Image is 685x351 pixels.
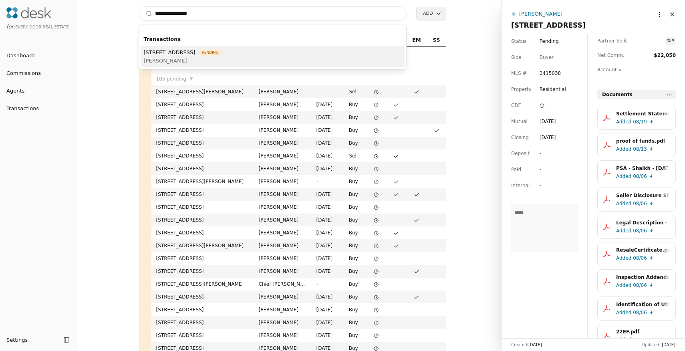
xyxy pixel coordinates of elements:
td: Buy [341,175,366,188]
span: - [674,67,676,73]
span: Partner Split [597,37,633,45]
td: [STREET_ADDRESS] [151,149,254,162]
span: [DATE] [528,343,542,347]
td: [DATE] [312,316,341,329]
td: [DATE] [312,188,341,201]
span: Added [616,336,631,344]
div: [DATE] [540,133,556,141]
td: [PERSON_NAME] [254,226,312,239]
td: [DATE] [312,149,341,162]
td: [DATE] [312,201,341,214]
td: Buy [341,111,366,124]
td: Buy [341,188,366,201]
td: [DATE] [312,239,341,252]
span: - [316,281,318,287]
td: [DATE] [312,252,341,265]
span: 08/06 [633,172,647,180]
td: [PERSON_NAME] [254,214,312,226]
div: Identification of Utilities Addendum - [STREET_ADDRESS]pdf [616,301,670,309]
span: Added [616,254,631,262]
span: 08/13 [633,145,647,153]
span: 08/06 [633,227,647,235]
td: Buy [341,201,366,214]
td: [PERSON_NAME] [254,265,312,278]
div: PSA - Shaikh - [DATE].pdf [616,164,670,172]
span: Added [616,227,631,235]
td: Sell [341,149,366,162]
td: [DATE] [312,214,341,226]
td: [DATE] [312,124,341,137]
td: [STREET_ADDRESS] [151,316,254,329]
td: [PERSON_NAME] [254,85,312,98]
span: MLS # [511,69,527,77]
td: [PERSON_NAME] [254,252,312,265]
div: Buyer [540,53,554,61]
button: Seller Disclosure Statement-Improved Property - [STREET_ADDRESS]pdfAdded08/06 [597,188,676,212]
span: Added [616,309,631,317]
div: 22EF.pdf [616,328,670,336]
span: Settings [6,336,28,344]
td: [STREET_ADDRESS][PERSON_NAME] [151,278,254,290]
span: 08/06 [633,281,647,289]
span: Added [616,145,631,153]
td: [DATE] [312,290,341,303]
span: Documents [602,91,633,99]
div: ResaleCertificate.pdf [616,246,670,254]
div: Settlement Statement_Worksheet.pdf [616,110,670,118]
div: Inspection Addendum - [STREET_ADDRESS]pdf [616,273,670,281]
span: 105 pending [156,75,187,83]
td: [STREET_ADDRESS] [151,329,254,342]
td: [DATE] [312,303,341,316]
span: Deposit [511,149,530,157]
td: Buy [341,278,366,290]
span: Pending [198,49,222,56]
span: Pending [540,37,559,45]
span: 08/06 [633,200,647,208]
span: Added [616,281,631,289]
td: [PERSON_NAME] [254,98,312,111]
button: Inspection Addendum - [STREET_ADDRESS]pdfAdded08/06 [597,269,676,293]
td: Buy [341,316,366,329]
td: [DATE] [312,111,341,124]
div: proof of funds.pdf [616,137,670,145]
span: for [6,24,14,30]
td: Buy [341,265,366,278]
span: 08/06 [633,336,647,344]
td: Sell [341,85,366,98]
span: [DATE] [662,343,675,347]
td: Buy [341,290,366,303]
img: Desk [6,7,51,18]
td: [STREET_ADDRESS] [151,214,254,226]
div: Transactions [141,32,405,46]
span: 2415038 [540,69,561,77]
span: ▼ [189,75,193,83]
button: Settings [3,333,61,346]
span: - [316,179,318,184]
td: [PERSON_NAME] [254,239,312,252]
td: Buy [341,252,366,265]
td: [STREET_ADDRESS] [151,265,254,278]
span: Account # [597,66,633,74]
span: 08/06 [633,254,647,262]
span: [PERSON_NAME] [144,56,222,65]
span: Every Door Real Estate [15,25,69,29]
div: Suggestions [139,31,407,69]
td: [PERSON_NAME] [254,137,312,149]
td: [STREET_ADDRESS] [151,226,254,239]
td: [PERSON_NAME] [254,290,312,303]
td: [PERSON_NAME] [254,329,312,342]
td: Buy [341,226,366,239]
div: ▾ [672,37,674,44]
td: Chief [PERSON_NAME] [254,278,312,290]
td: [STREET_ADDRESS] [151,124,254,137]
td: [PERSON_NAME] [254,175,312,188]
button: Settlement Statement_Worksheet.pdfAdded08/19 [597,106,676,130]
span: SS [433,36,440,44]
span: CDF [511,101,521,109]
td: [PERSON_NAME] [254,124,312,137]
td: [STREET_ADDRESS] [151,98,254,111]
td: [PERSON_NAME] [254,149,312,162]
td: [STREET_ADDRESS] [151,188,254,201]
td: [DATE] [312,265,341,278]
button: PSA - Shaikh - [DATE].pdfAdded08/06 [597,160,676,184]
